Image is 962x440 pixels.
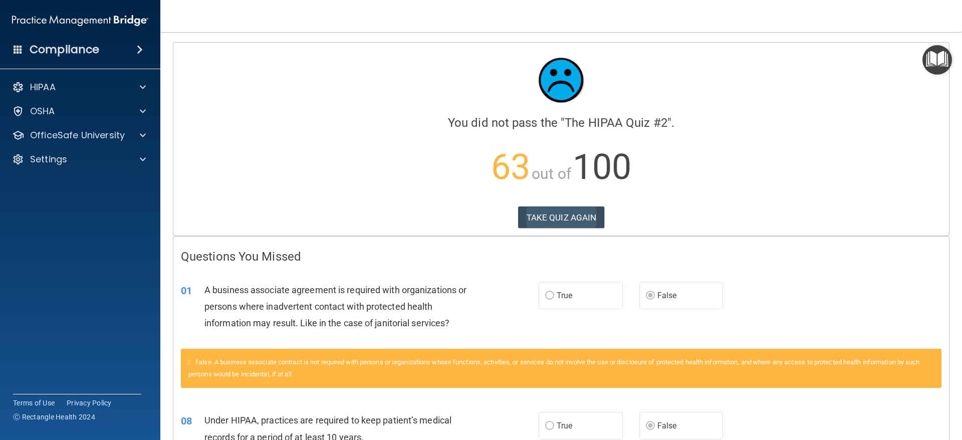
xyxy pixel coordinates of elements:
[565,116,667,130] span: The HIPAA Quiz #2
[30,129,125,141] p: OfficeSafe University
[532,165,571,182] span: out of
[181,250,941,263] h4: Questions You Missed
[646,292,655,300] input: False
[181,415,192,427] span: 08
[30,153,67,165] p: Settings
[922,45,952,75] button: Open Resource Center
[518,206,605,229] button: TAKE QUIZ AGAIN
[657,291,677,300] span: False
[12,105,146,117] a: OSHA
[13,412,95,422] span: Ⓒ Rectangle Health 2024
[557,421,572,430] span: True
[12,81,146,93] a: HIPAA
[531,50,591,110] img: sad_face.ecc698e2.jpg
[573,146,631,187] span: 100
[30,81,56,93] p: HIPAA
[657,421,677,430] span: False
[30,105,55,117] p: OSHA
[12,129,146,141] a: OfficeSafe University
[646,422,655,430] input: False
[13,398,55,408] a: Terms of Use
[12,11,148,31] img: PMB logo
[30,43,99,57] h4: Compliance
[67,398,112,408] a: Privacy Policy
[188,358,920,378] span: False. A business associate contract is not required with persons or organizations whose function...
[545,292,554,300] input: True
[204,285,466,328] span: A business associate agreement is required with organizations or persons where inadvertent contac...
[181,116,941,129] h4: You did not pass the " ".
[545,422,554,430] input: True
[491,146,530,187] span: 63
[12,153,146,165] a: Settings
[557,291,572,300] span: True
[181,285,192,297] span: 01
